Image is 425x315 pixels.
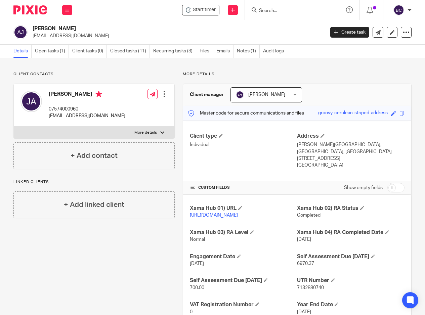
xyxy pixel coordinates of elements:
[297,213,321,218] span: Completed
[134,130,157,135] p: More details
[258,8,319,14] input: Search
[297,237,311,242] span: [DATE]
[297,155,405,162] p: [STREET_ADDRESS]
[190,133,297,140] h4: Client type
[190,301,297,308] h4: VAT Registration Number
[297,253,405,260] h4: Self Assessment Due [DATE]
[183,72,412,77] p: More details
[297,277,405,284] h4: UTR Number
[318,109,388,117] div: groovy-cerulean-striped-address
[297,301,405,308] h4: Year End Date
[49,91,125,99] h4: [PERSON_NAME]
[190,237,205,242] span: Normal
[64,199,124,210] h4: + Add linked client
[33,33,320,39] p: [EMAIL_ADDRESS][DOMAIN_NAME]
[13,179,175,185] p: Linked clients
[188,110,304,117] p: Master code for secure communications and files
[20,91,42,112] img: svg%3E
[297,162,405,169] p: [GEOGRAPHIC_DATA]
[33,25,263,32] h2: [PERSON_NAME]
[330,27,369,38] a: Create task
[393,5,404,15] img: svg%3E
[49,113,125,119] p: [EMAIL_ADDRESS][DOMAIN_NAME]
[190,285,204,290] span: 700.00
[95,91,102,97] i: Primary
[200,45,213,58] a: Files
[13,45,32,58] a: Details
[190,277,297,284] h4: Self Assessment Due [DATE]
[71,150,118,161] h4: + Add contact
[190,310,193,314] span: 0
[248,92,285,97] span: [PERSON_NAME]
[263,45,287,58] a: Audit logs
[190,185,297,190] h4: CUSTOM FIELDS
[35,45,69,58] a: Open tasks (1)
[190,141,297,148] p: Individual
[193,6,216,13] span: Start timer
[190,229,297,236] h4: Xama Hub 03) RA Level
[237,45,260,58] a: Notes (1)
[182,5,219,15] div: Appukutty, Jithesh
[190,205,297,212] h4: Xama Hub 01) URL
[190,91,224,98] h3: Client manager
[190,213,238,218] a: [URL][DOMAIN_NAME]
[216,45,233,58] a: Emails
[49,106,125,113] p: 07574000960
[110,45,150,58] a: Closed tasks (11)
[344,184,383,191] label: Show empty fields
[72,45,107,58] a: Client tasks (0)
[297,141,405,155] p: [PERSON_NAME][GEOGRAPHIC_DATA], [GEOGRAPHIC_DATA], [GEOGRAPHIC_DATA]
[190,261,204,266] span: [DATE]
[236,91,244,99] img: svg%3E
[190,253,297,260] h4: Engagement Date
[297,310,311,314] span: [DATE]
[297,285,324,290] span: 7132880740
[13,25,28,39] img: svg%3E
[297,229,405,236] h4: Xama Hub 04) RA Completed Date
[297,261,314,266] span: 6970.37
[13,5,47,14] img: Pixie
[13,72,175,77] p: Client contacts
[297,133,405,140] h4: Address
[153,45,196,58] a: Recurring tasks (3)
[297,205,405,212] h4: Xama Hub 02) RA Status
